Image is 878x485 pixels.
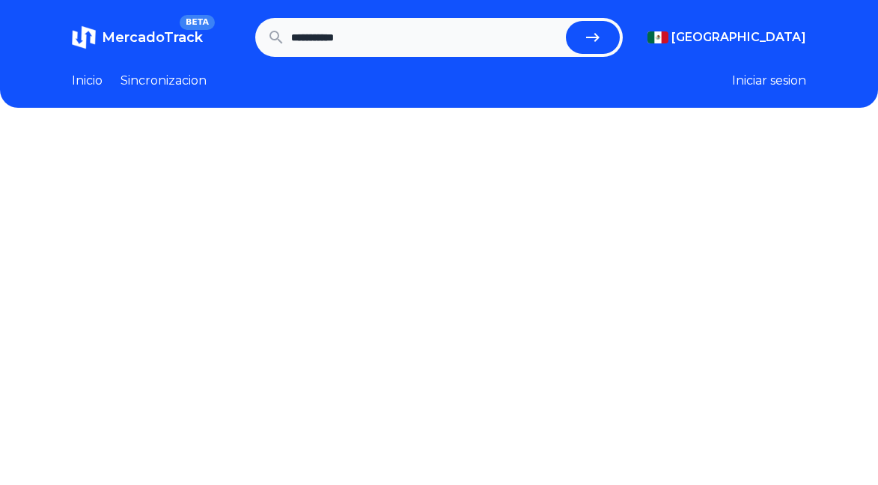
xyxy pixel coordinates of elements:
[121,72,207,90] a: Sincronizacion
[102,29,203,46] span: MercadoTrack
[180,15,215,30] span: BETA
[72,25,96,49] img: MercadoTrack
[72,25,203,49] a: MercadoTrackBETA
[72,72,103,90] a: Inicio
[647,31,668,43] img: Mexico
[732,72,806,90] button: Iniciar sesion
[647,28,806,46] button: [GEOGRAPHIC_DATA]
[671,28,806,46] span: [GEOGRAPHIC_DATA]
